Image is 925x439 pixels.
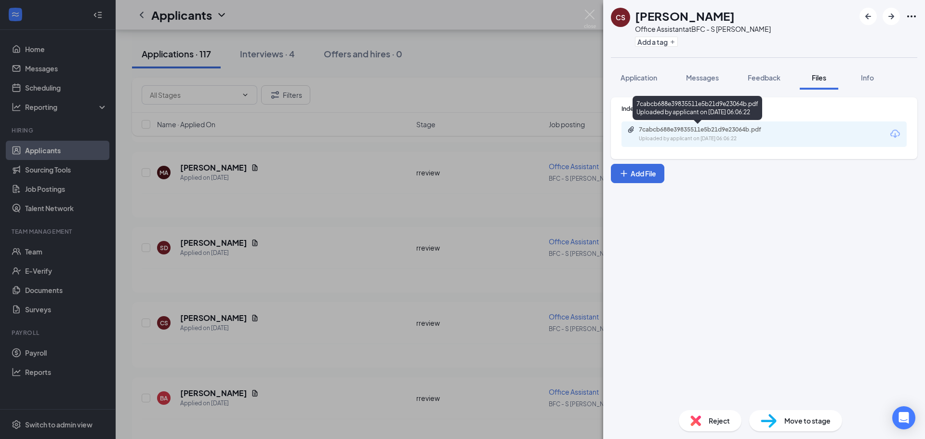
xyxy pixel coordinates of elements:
svg: Paperclip [627,126,635,133]
button: Add FilePlus [611,164,664,183]
div: Uploaded by applicant on [DATE] 06:06:22 [639,135,783,143]
svg: Download [889,128,901,140]
h1: [PERSON_NAME] [635,8,735,24]
div: 7cabcb688e39835511e5b21d9e23064b.pdf [639,126,774,133]
svg: Ellipses [906,11,917,22]
span: Reject [709,415,730,426]
div: 7cabcb688e39835511e5b21d9e23064b.pdf Uploaded by applicant on [DATE] 06:06:22 [633,96,762,120]
div: Indeed Resume [621,105,907,113]
span: Application [621,73,657,82]
div: Office Assistant at BFC - S [PERSON_NAME] [635,24,771,34]
button: ArrowLeftNew [859,8,877,25]
svg: Plus [619,169,629,178]
span: Messages [686,73,719,82]
div: CS [616,13,625,22]
svg: ArrowLeftNew [862,11,874,22]
button: ArrowRight [883,8,900,25]
span: Files [812,73,826,82]
div: Open Intercom Messenger [892,406,915,429]
a: Paperclip7cabcb688e39835511e5b21d9e23064b.pdfUploaded by applicant on [DATE] 06:06:22 [627,126,783,143]
svg: ArrowRight [885,11,897,22]
span: Info [861,73,874,82]
svg: Plus [670,39,675,45]
span: Move to stage [784,415,831,426]
span: Feedback [748,73,780,82]
button: PlusAdd a tag [635,37,678,47]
